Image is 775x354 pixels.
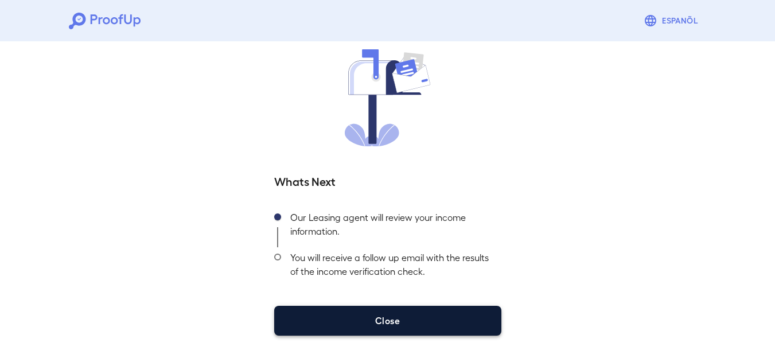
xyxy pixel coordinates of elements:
[345,49,431,146] img: received.svg
[274,173,501,189] h5: Whats Next
[274,306,501,336] button: Close
[281,247,501,287] div: You will receive a follow up email with the results of the income verification check.
[281,207,501,247] div: Our Leasing agent will review your income information.
[639,9,706,32] button: Espanõl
